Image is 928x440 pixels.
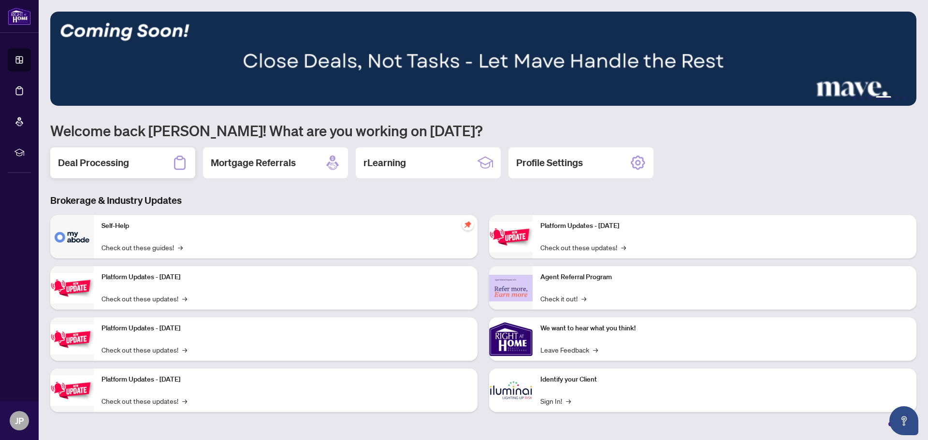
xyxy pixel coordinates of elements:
h2: Profile Settings [516,156,583,170]
span: → [593,344,598,355]
img: Platform Updates - September 16, 2025 [50,273,94,303]
img: Platform Updates - June 23, 2025 [489,222,533,252]
button: 4 [876,96,891,100]
h2: Mortgage Referrals [211,156,296,170]
p: Platform Updates - [DATE] [540,221,909,231]
a: Check out these guides!→ [101,242,183,253]
p: Platform Updates - [DATE] [101,323,470,334]
p: Platform Updates - [DATE] [101,374,470,385]
h1: Welcome back [PERSON_NAME]! What are you working on [DATE]? [50,121,916,140]
p: Identify your Client [540,374,909,385]
a: Check out these updates!→ [540,242,626,253]
span: → [182,344,187,355]
span: → [178,242,183,253]
button: 1 [853,96,856,100]
p: Agent Referral Program [540,272,909,283]
h3: Brokerage & Industry Updates [50,194,916,207]
a: Check out these updates!→ [101,396,187,406]
p: Self-Help [101,221,470,231]
button: Open asap [889,406,918,435]
img: Agent Referral Program [489,275,533,301]
a: Check it out!→ [540,293,586,304]
h2: Deal Processing [58,156,129,170]
h2: rLearning [363,156,406,170]
button: 6 [903,96,907,100]
span: JP [15,414,24,427]
button: 3 [868,96,872,100]
img: Platform Updates - July 8, 2025 [50,375,94,406]
a: Leave Feedback→ [540,344,598,355]
img: logo [8,7,31,25]
span: → [182,293,187,304]
a: Check out these updates!→ [101,293,187,304]
img: Platform Updates - July 21, 2025 [50,324,94,355]
img: Self-Help [50,215,94,258]
img: Identify your Client [489,369,533,412]
a: Sign In!→ [540,396,571,406]
span: → [581,293,586,304]
img: Slide 3 [50,12,916,106]
p: We want to hear what you think! [540,323,909,334]
span: → [182,396,187,406]
button: 2 [860,96,864,100]
span: pushpin [462,219,474,230]
span: → [621,242,626,253]
p: Platform Updates - [DATE] [101,272,470,283]
span: → [566,396,571,406]
button: 5 [895,96,899,100]
img: We want to hear what you think! [489,317,533,361]
a: Check out these updates!→ [101,344,187,355]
